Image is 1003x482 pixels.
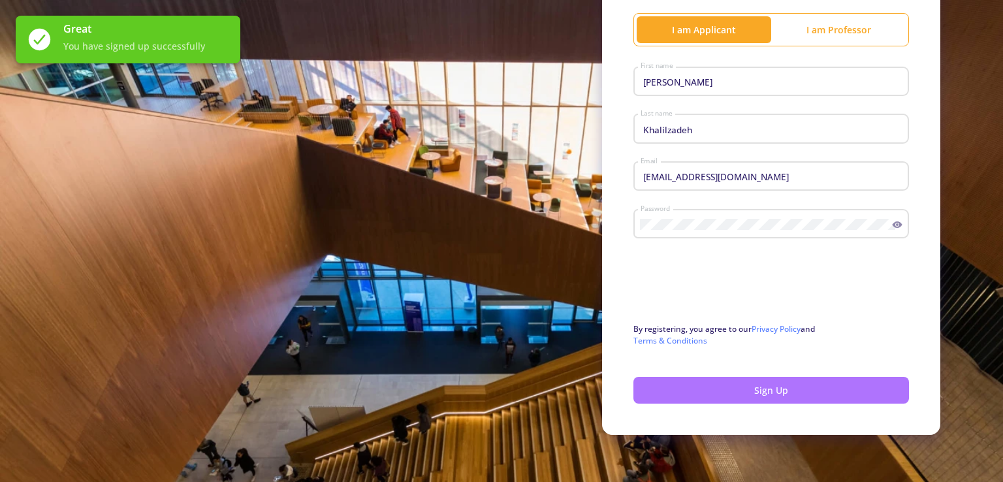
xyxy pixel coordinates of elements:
[752,323,801,334] a: Privacy Policy
[63,21,230,37] span: Great
[633,262,832,313] iframe: reCAPTCHA
[771,23,906,37] div: I am Professor
[637,23,771,37] div: I am Applicant
[633,377,909,404] button: Sign Up
[633,323,909,347] p: By registering, you agree to our and
[633,335,707,346] a: Terms & Conditions
[63,39,230,53] span: You have signed up successfully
